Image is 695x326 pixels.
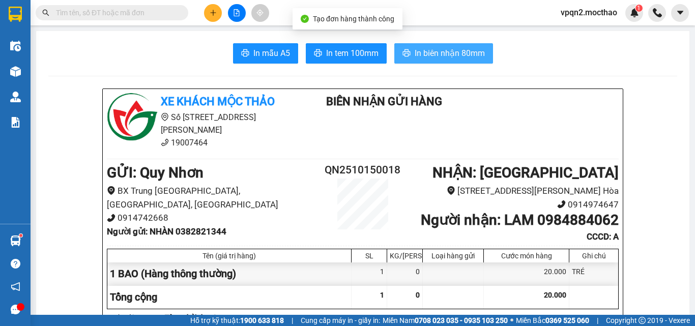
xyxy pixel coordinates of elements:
b: Tổng phải thu: 0 [165,313,217,321]
b: CCCD : A [587,231,619,242]
span: check-circle [301,15,309,23]
sup: 1 [635,5,643,12]
span: file-add [233,9,240,16]
div: 1 BAO (Hàng thông thường) [107,262,352,285]
span: printer [241,49,249,58]
span: ⚪️ [510,318,513,322]
img: warehouse-icon [10,92,21,102]
span: In tem 100mm [326,47,379,60]
div: 0 [387,262,423,285]
b: GỬI : Quy Nhơn [107,164,204,181]
img: icon-new-feature [630,8,639,17]
button: printerIn mẫu A5 [233,43,298,64]
span: In biên nhận 80mm [415,47,485,60]
span: message [11,305,20,314]
img: phone-icon [653,8,662,17]
strong: 1900 633 818 [240,316,284,324]
span: Tổng cộng [110,291,157,303]
div: Ghi chú [572,252,616,260]
span: 20.000 [544,291,566,299]
div: Tên (giá trị hàng) [110,252,349,260]
span: 0 [416,291,420,299]
span: search [42,9,49,16]
button: plus [204,4,222,22]
span: aim [256,9,264,16]
button: printerIn biên nhận 80mm [394,43,493,64]
span: notification [11,282,20,291]
strong: 0708 023 035 - 0935 103 250 [415,316,508,324]
img: warehouse-icon [10,41,21,51]
span: environment [161,113,169,121]
span: | [292,315,293,326]
input: Tìm tên, số ĐT hoặc mã đơn [56,7,176,18]
span: Tạo đơn hàng thành công [313,15,394,23]
img: logo-vxr [9,7,22,22]
div: Cước món hàng [486,252,566,260]
span: printer [314,49,322,58]
span: phone [161,138,169,146]
span: 1 [637,5,641,12]
strong: 0369 525 060 [545,316,589,324]
li: 19007464 [107,136,296,149]
div: 1 [352,262,387,285]
span: environment [447,186,455,195]
span: Miền Bắc [516,315,589,326]
div: TRÉ [569,262,618,285]
div: 20.000 [484,262,569,285]
b: Người gửi : NHÀN 0382821344 [107,226,226,236]
span: question-circle [11,259,20,269]
b: Người nhận : LAM 0984884062 [421,212,619,228]
img: solution-icon [10,117,21,128]
span: vpqn2.mocthao [553,6,625,19]
span: | [597,315,598,326]
span: Cung cấp máy in - giấy in: [301,315,380,326]
span: 1 [380,291,384,299]
img: logo.jpg [107,93,158,144]
span: caret-down [676,8,685,17]
li: BX Trung [GEOGRAPHIC_DATA], [GEOGRAPHIC_DATA], [GEOGRAPHIC_DATA] [107,184,320,211]
li: 0914742668 [107,211,320,225]
div: Loại hàng gửi [425,252,481,260]
b: NHẬN : [GEOGRAPHIC_DATA] [432,164,619,181]
img: warehouse-icon [10,235,21,246]
span: phone [557,200,566,209]
span: copyright [639,317,646,324]
span: plus [210,9,217,16]
button: aim [251,4,269,22]
span: Miền Nam [383,315,508,326]
span: In mẫu A5 [253,47,290,60]
li: 0914974647 [406,198,619,212]
span: environment [107,186,115,195]
span: printer [402,49,411,58]
h2: QN2510150018 [320,162,406,179]
li: [STREET_ADDRESS][PERSON_NAME] Hòa [406,184,619,198]
img: warehouse-icon [10,66,21,77]
b: Xe khách Mộc Thảo [161,95,275,108]
button: caret-down [671,4,689,22]
span: phone [107,214,115,222]
button: printerIn tem 100mm [306,43,387,64]
sup: 1 [19,234,22,237]
button: file-add [228,4,246,22]
li: Số [STREET_ADDRESS][PERSON_NAME] [107,111,296,136]
span: Hỗ trợ kỹ thuật: [190,315,284,326]
div: Cước rồi : 20.000 [107,312,161,323]
b: Biên Nhận Gửi Hàng [326,95,442,108]
div: KG/[PERSON_NAME] [390,252,420,260]
div: SL [354,252,384,260]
